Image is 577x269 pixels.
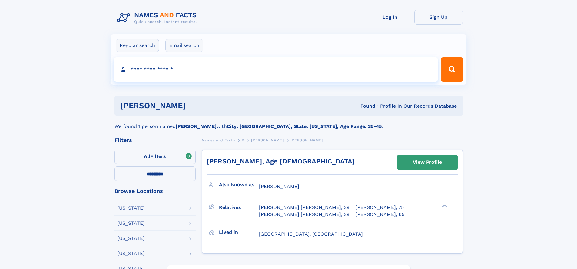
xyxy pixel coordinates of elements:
[117,206,145,210] div: [US_STATE]
[219,180,259,190] h3: Also known as
[144,153,150,159] span: All
[242,138,244,142] span: B
[202,136,235,144] a: Names and Facts
[117,236,145,241] div: [US_STATE]
[259,183,299,189] span: [PERSON_NAME]
[242,136,244,144] a: B
[116,39,159,52] label: Regular search
[251,136,284,144] a: [PERSON_NAME]
[121,102,273,109] h1: [PERSON_NAME]
[366,10,414,25] a: Log In
[290,138,323,142] span: [PERSON_NAME]
[259,204,350,211] a: [PERSON_NAME] [PERSON_NAME], 39
[207,157,355,165] a: [PERSON_NAME], Age [DEMOGRAPHIC_DATA]
[259,211,350,218] a: [PERSON_NAME] [PERSON_NAME], 39
[397,155,457,170] a: View Profile
[414,10,463,25] a: Sign Up
[165,39,203,52] label: Email search
[441,57,463,82] button: Search Button
[117,221,145,226] div: [US_STATE]
[219,227,259,237] h3: Lived in
[114,10,202,26] img: Logo Names and Facts
[176,123,217,129] b: [PERSON_NAME]
[219,202,259,213] h3: Relatives
[356,211,404,218] a: [PERSON_NAME], 65
[251,138,284,142] span: [PERSON_NAME]
[227,123,382,129] b: City: [GEOGRAPHIC_DATA], State: [US_STATE], Age Range: 35-45
[440,204,448,208] div: ❯
[114,150,196,164] label: Filters
[114,116,463,130] div: We found 1 person named with .
[117,251,145,256] div: [US_STATE]
[259,231,363,237] span: [GEOGRAPHIC_DATA], [GEOGRAPHIC_DATA]
[413,155,442,169] div: View Profile
[114,137,196,143] div: Filters
[114,188,196,194] div: Browse Locations
[356,204,404,211] a: [PERSON_NAME], 75
[114,57,438,82] input: search input
[273,103,457,109] div: Found 1 Profile In Our Records Database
